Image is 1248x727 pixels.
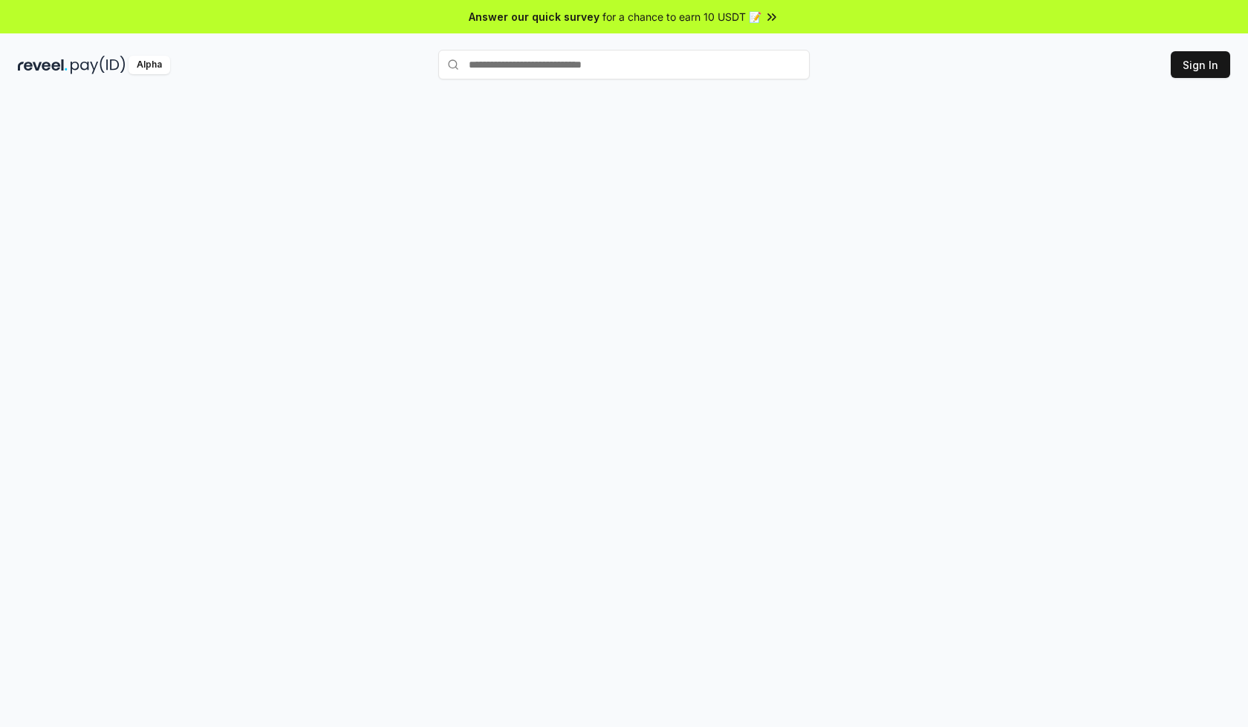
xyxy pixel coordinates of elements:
[602,9,761,25] span: for a chance to earn 10 USDT 📝
[469,9,599,25] span: Answer our quick survey
[71,56,126,74] img: pay_id
[1171,51,1230,78] button: Sign In
[129,56,170,74] div: Alpha
[18,56,68,74] img: reveel_dark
